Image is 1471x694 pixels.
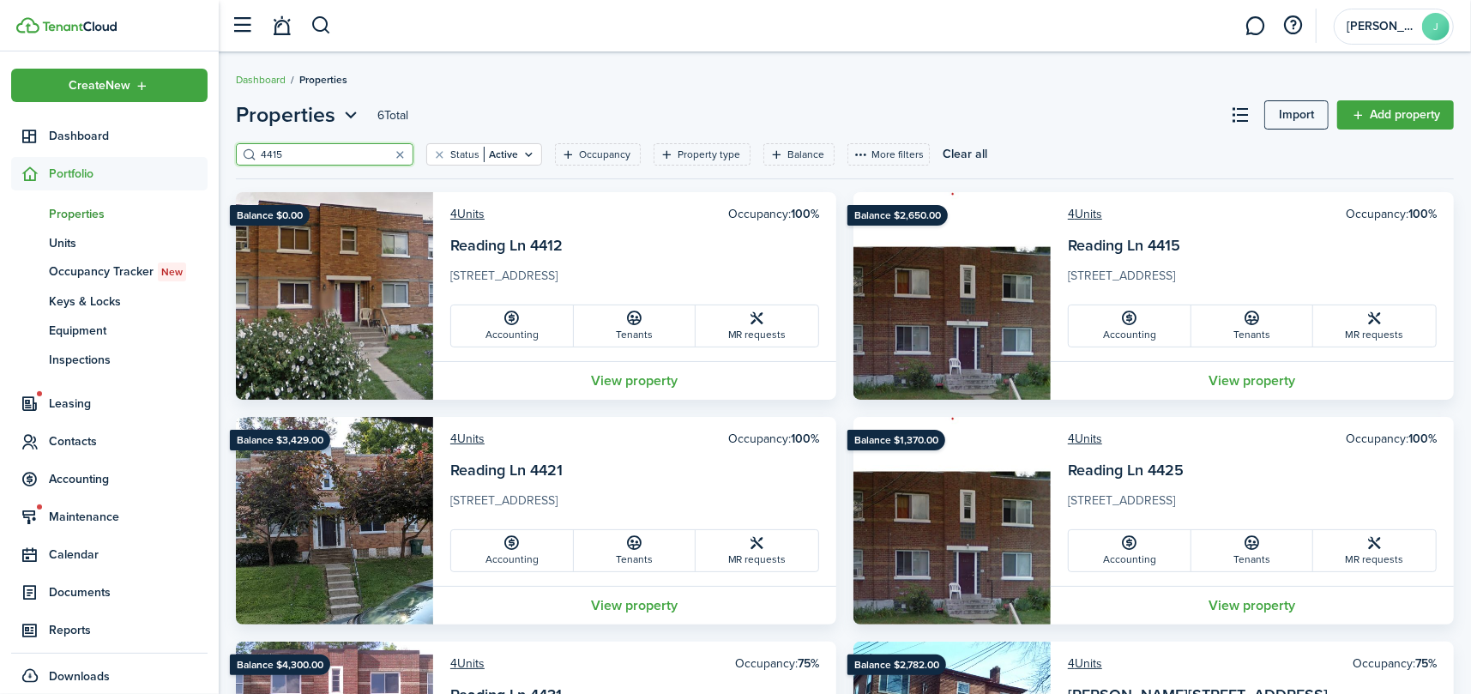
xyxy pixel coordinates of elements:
a: Reading Ln 4421 [450,459,563,481]
ribbon: Balance $0.00 [230,205,310,226]
a: Tenants [1191,530,1314,571]
span: Inspections [49,351,208,369]
a: Dashboard [236,72,286,88]
a: Import [1264,100,1329,130]
a: MR requests [1313,305,1436,347]
card-header-right: Occupancy: [728,430,819,448]
button: Clear all [943,143,987,166]
ribbon: Balance $4,300.00 [230,655,330,675]
span: Properties [236,100,335,130]
a: Tenants [574,530,696,571]
button: Clear search [389,142,413,166]
a: Reading Ln 4415 [1068,234,1180,256]
img: Property avatar [853,192,1051,400]
img: TenantCloud [16,17,39,33]
avatar-text: J [1422,13,1450,40]
img: Property avatar [236,417,433,625]
filter-tag-label: Status [450,147,479,162]
filter-tag-value: Active [484,147,518,162]
a: Keys & Locks [11,287,208,316]
button: Open sidebar [226,9,259,42]
span: Properties [299,72,347,88]
a: Accounting [1069,305,1191,347]
ribbon: Balance $1,370.00 [847,430,945,450]
a: Accounting [1069,530,1191,571]
filter-tag-label: Balance [787,147,824,162]
span: New [161,264,183,280]
a: Notifications [266,4,298,48]
a: Tenants [574,305,696,347]
span: Leasing [49,395,208,413]
a: 4Units [450,655,485,673]
b: 75% [1415,655,1437,673]
a: MR requests [696,305,818,347]
span: Reports [49,621,208,639]
img: Property avatar [236,192,433,400]
a: Accounting [451,530,574,571]
card-header-right: Occupancy: [735,655,819,673]
header-page-total: 6 Total [377,106,408,124]
card-header-right: Occupancy: [1346,430,1437,448]
a: MR requests [1313,530,1436,571]
b: 100% [1408,430,1437,448]
filter-tag-label: Occupancy [579,147,630,162]
card-header-right: Occupancy: [1353,655,1437,673]
card-description: [STREET_ADDRESS] [450,267,819,294]
a: Accounting [451,305,574,347]
b: 75% [798,655,819,673]
span: Downloads [49,667,110,685]
a: 4Units [1068,655,1102,673]
ribbon: Balance $2,650.00 [847,205,948,226]
a: Units [11,228,208,257]
img: TenantCloud [42,21,117,32]
filter-tag-label: Property type [678,147,740,162]
button: Clear filter [432,148,447,161]
b: 100% [791,205,819,223]
span: Joe [1347,21,1415,33]
a: Tenants [1191,305,1314,347]
button: Open resource center [1279,11,1308,40]
a: View property [1051,586,1454,625]
a: MR requests [696,530,818,571]
button: Properties [236,100,362,130]
a: Reading Ln 4412 [450,234,563,256]
span: Keys & Locks [49,293,208,311]
span: Contacts [49,432,208,450]
span: Documents [49,583,208,601]
a: View property [433,361,836,400]
a: 4Units [450,205,485,223]
img: Property avatar [853,417,1051,625]
filter-tag: Open filter [654,143,751,166]
card-description: [STREET_ADDRESS] [450,492,819,519]
span: Occupancy Tracker [49,263,208,281]
a: Reports [11,613,208,647]
b: 100% [1408,205,1437,223]
button: Search [310,11,332,40]
filter-tag: Open filter [555,143,641,166]
a: 4Units [450,430,485,448]
a: Reading Ln 4425 [1068,459,1184,481]
a: View property [1051,361,1454,400]
a: 4Units [1068,205,1102,223]
span: Equipment [49,322,208,340]
a: Equipment [11,316,208,345]
span: Accounting [49,470,208,488]
ribbon: Balance $2,782.00 [847,655,946,675]
input: Search here... [256,147,407,163]
button: Open menu [11,69,208,102]
a: Properties [11,199,208,228]
a: Inspections [11,345,208,374]
a: Messaging [1239,4,1272,48]
a: Dashboard [11,119,208,153]
span: Create New [69,80,131,92]
filter-tag: Open filter [426,143,542,166]
span: Units [49,234,208,252]
card-header-right: Occupancy: [728,205,819,223]
ribbon: Balance $3,429.00 [230,430,330,450]
a: 4Units [1068,430,1102,448]
span: Maintenance [49,508,208,526]
a: Add property [1337,100,1454,130]
a: View property [433,586,836,625]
